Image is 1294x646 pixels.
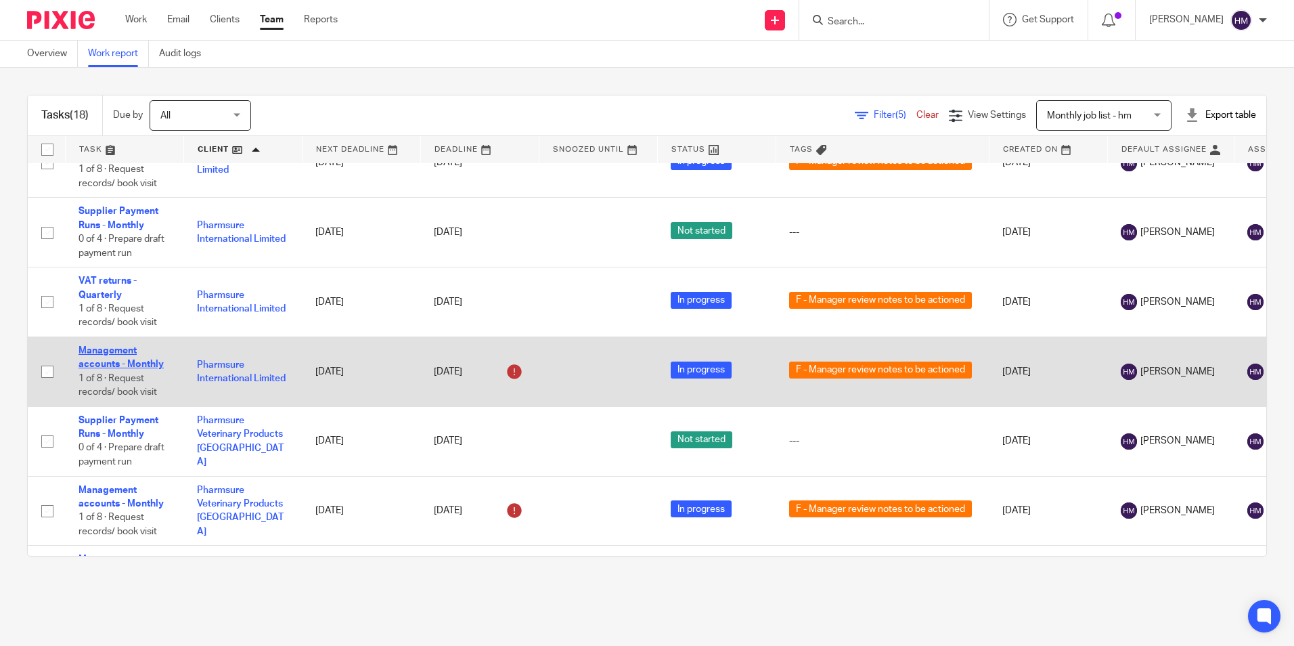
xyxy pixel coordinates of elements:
div: --- [789,434,975,448]
p: Due by [113,108,143,122]
img: svg%3E [1247,224,1264,240]
div: Export table [1185,108,1256,122]
span: [PERSON_NAME] [1140,434,1215,448]
td: [DATE] [989,267,1107,337]
div: [DATE] [434,500,525,521]
a: Team [260,13,284,26]
td: [DATE] [989,546,1107,616]
span: Filter [874,110,916,120]
td: [DATE] [989,476,1107,546]
a: Reports [304,13,338,26]
span: In progress [671,362,732,379]
span: Monthly job list - hm [1047,111,1132,121]
span: [PERSON_NAME] [1140,504,1215,517]
a: Work report [88,41,149,67]
span: [PERSON_NAME] [1140,295,1215,309]
span: 1 of 8 · Request records/ book visit [79,374,157,397]
a: Supplier Payment Runs - Monthly [79,416,158,439]
span: [PERSON_NAME] [1140,365,1215,379]
a: Clear [916,110,939,120]
img: svg%3E [1121,294,1137,310]
a: Management accounts - Monthly [79,346,164,369]
a: Pharmsure International Limited [197,360,286,383]
img: svg%3E [1121,502,1137,519]
td: [DATE] [302,406,420,476]
span: 1 of 8 · Request records/ book visit [79,165,157,189]
img: svg%3E [1247,364,1264,380]
div: --- [789,225,975,239]
span: Get Support [1022,15,1074,24]
a: Pharmsure International Limited [197,290,286,314]
a: Pharmsure Veterinary Products [GEOGRAPHIC_DATA] [197,486,284,536]
img: svg%3E [1247,433,1264,450]
img: svg%3E [1121,433,1137,450]
span: 1 of 8 · Request records/ book visit [79,304,157,328]
div: [DATE] [434,295,525,309]
p: [PERSON_NAME] [1149,13,1224,26]
td: [DATE] [302,546,420,616]
img: svg%3E [1230,9,1252,31]
span: 1 of 8 · Request records/ book visit [79,513,157,536]
span: (18) [70,110,89,121]
td: [DATE] [302,476,420,546]
img: svg%3E [1247,294,1264,310]
a: Overview [27,41,78,67]
input: Search [826,16,948,28]
div: [DATE] [434,225,525,239]
a: Clients [210,13,240,26]
span: (5) [895,110,906,120]
a: Audit logs [159,41,211,67]
a: Work [125,13,147,26]
a: Email [167,13,189,26]
span: All [160,111,171,121]
a: JKL Solutions Limited [197,151,256,174]
h1: Tasks [41,108,89,123]
div: [DATE] [434,361,525,383]
td: [DATE] [302,337,420,406]
a: VAT returns - Quarterly [79,276,137,299]
img: svg%3E [1121,224,1137,240]
span: 0 of 4 · Prepare draft payment run [79,444,164,467]
td: [DATE] [989,337,1107,406]
img: Pixie [27,11,95,29]
td: [DATE] [302,198,420,267]
span: In progress [671,500,732,517]
span: 0 of 4 · Prepare draft payment run [79,234,164,258]
a: Pharmsure Veterinary Products [GEOGRAPHIC_DATA] [197,416,284,467]
span: View Settings [968,110,1026,120]
a: Supplier Payment Runs - Monthly [79,207,158,230]
img: svg%3E [1121,364,1137,380]
span: F - Manager review notes to be actioned [789,362,972,379]
td: [DATE] [302,267,420,337]
td: [DATE] [989,406,1107,476]
span: F - Manager review notes to be actioned [789,292,972,309]
span: Tags [790,146,813,153]
span: Not started [671,222,732,239]
a: Management accounts - Monthly [79,486,164,509]
span: [PERSON_NAME] [1140,225,1215,239]
td: [DATE] [989,198,1107,267]
div: [DATE] [434,434,525,448]
a: Pharmsure International Limited [197,221,286,244]
span: F - Manager review notes to be actioned [789,500,972,517]
img: svg%3E [1247,502,1264,519]
span: In progress [671,292,732,309]
span: Not started [671,431,732,448]
a: Management accounts - Monthly [79,555,164,578]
